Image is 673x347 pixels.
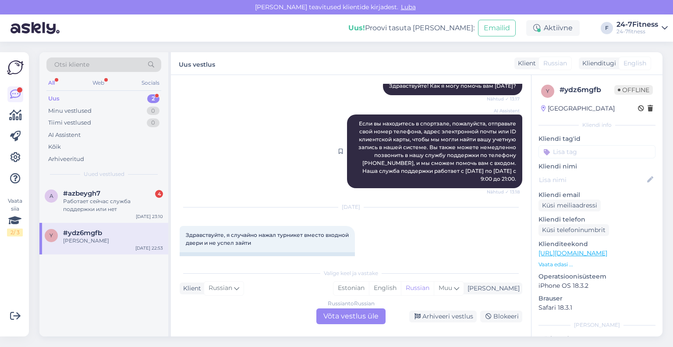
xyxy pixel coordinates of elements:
[316,308,386,324] div: Võta vestlus üle
[180,252,355,275] div: Hello, I accidentally pressed the turnstile instead of the entrance door and didn't have time to ...
[50,193,53,199] span: a
[369,282,401,295] div: English
[614,85,653,95] span: Offline
[464,284,520,293] div: [PERSON_NAME]
[147,118,159,127] div: 0
[179,57,215,69] label: Uus vestlus
[48,155,84,164] div: Arhiveeritud
[136,213,163,220] div: [DATE] 23:10
[186,232,350,246] span: Здравствуйте, я случайно нажал турникет вместо входной двери и не успел зайти
[579,59,616,68] div: Klienditugi
[546,88,549,94] span: y
[91,77,106,89] div: Web
[180,203,522,211] div: [DATE]
[538,162,655,171] p: Kliendi nimi
[487,107,520,114] span: AI Assistent
[616,21,658,28] div: 24-7Fitness
[543,59,567,68] span: Russian
[478,20,516,36] button: Emailid
[358,120,517,182] span: Если вы находитесь в спортзале, пожалуйста, отправьте свой номер телефона, адрес электронной почт...
[140,77,161,89] div: Socials
[538,145,655,158] input: Lisa tag
[7,229,23,236] div: 2 / 3
[180,269,522,277] div: Valige keel ja vastake
[538,134,655,143] p: Kliendi tag'id
[48,143,61,151] div: Kõik
[538,281,655,290] p: iPhone OS 18.3.2
[135,245,163,251] div: [DATE] 22:53
[48,107,92,115] div: Minu vestlused
[541,104,615,113] div: [GEOGRAPHIC_DATA]
[487,96,520,102] span: Nähtud ✓ 13:17
[147,94,159,103] div: 2
[409,311,477,322] div: Arhiveeri vestlus
[48,118,91,127] div: Tiimi vestlused
[538,294,655,303] p: Brauser
[538,121,655,129] div: Kliendi info
[439,284,452,292] span: Muu
[623,59,646,68] span: English
[538,215,655,224] p: Kliendi telefon
[348,23,475,33] div: Proovi tasuta [PERSON_NAME]:
[63,237,163,245] div: [PERSON_NAME]
[63,197,163,213] div: Работает сейчас служба поддержки или нет
[538,200,601,211] div: Küsi meiliaadressi
[539,175,645,185] input: Lisa nimi
[538,249,607,257] a: [URL][DOMAIN_NAME]
[538,272,655,281] p: Operatsioonisüsteem
[538,321,655,329] div: [PERSON_NAME]
[328,300,375,308] div: Russian to Russian
[7,59,24,76] img: Askly Logo
[538,334,655,343] p: Märkmed
[538,261,655,268] p: Vaata edasi ...
[348,24,365,32] b: Uus!
[48,131,81,140] div: AI Assistent
[7,197,23,236] div: Vaata siia
[54,60,89,69] span: Otsi kliente
[147,107,159,115] div: 0
[538,190,655,200] p: Kliendi email
[50,232,53,239] span: y
[601,22,613,34] div: F
[389,82,516,89] span: Здравствуйте! Как я могу помочь вам [DATE]?
[538,240,655,249] p: Klienditeekond
[63,190,100,197] span: #azbeygh7
[63,229,102,237] span: #ydz6mgfb
[514,59,536,68] div: Klient
[209,283,232,293] span: Russian
[480,311,522,322] div: Blokeeri
[48,94,60,103] div: Uus
[526,20,580,36] div: Aktiivne
[84,170,124,178] span: Uued vestlused
[560,85,614,95] div: # ydz6mgfb
[616,28,658,35] div: 24-7fitness
[616,21,668,35] a: 24-7Fitness24-7fitness
[398,3,418,11] span: Luba
[538,224,609,236] div: Küsi telefoninumbrit
[155,190,163,198] div: 4
[180,284,201,293] div: Klient
[487,189,520,195] span: Nähtud ✓ 13:18
[401,282,434,295] div: Russian
[333,282,369,295] div: Estonian
[46,77,57,89] div: All
[538,303,655,312] p: Safari 18.3.1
